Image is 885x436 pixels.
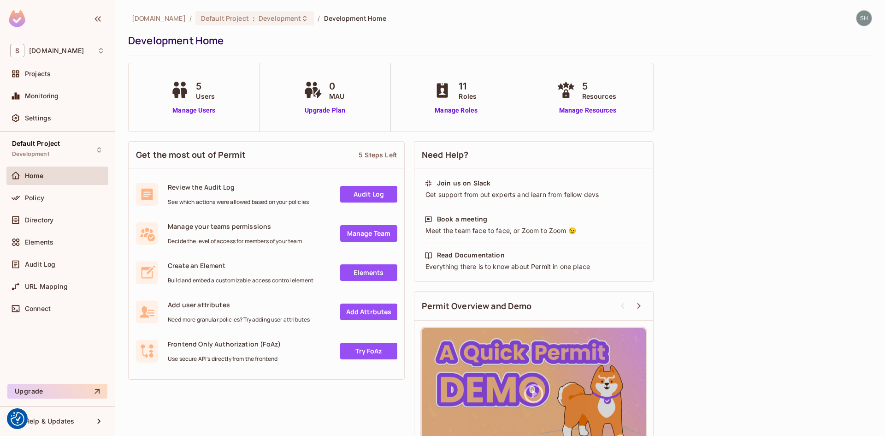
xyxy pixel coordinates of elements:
[12,140,60,147] span: Default Project
[25,418,74,425] span: Help & Updates
[340,186,397,203] a: Audit Log
[329,79,344,93] span: 0
[555,106,621,115] a: Manage Resources
[196,79,215,93] span: 5
[11,412,24,426] img: Revisit consent button
[425,190,643,199] div: Get support from out experts and learn from fellow devs
[25,172,44,179] span: Home
[437,215,487,224] div: Book a meeting
[301,106,349,115] a: Upgrade Plan
[10,44,24,57] span: S
[359,150,397,159] div: 5 Steps Left
[25,194,44,202] span: Policy
[168,316,310,323] span: Need more granular policies? Try adding user attributes
[459,79,477,93] span: 11
[582,91,616,101] span: Resources
[340,304,397,320] a: Add Attrbutes
[7,384,107,399] button: Upgrade
[425,262,643,271] div: Everything there is to know about Permit in one place
[168,183,309,191] span: Review the Audit Log
[29,47,84,54] span: Workspace: sea.live
[168,198,309,206] span: See which actions were allowed based on your policies
[25,305,51,312] span: Connect
[168,355,281,363] span: Use secure API's directly from the frontend
[25,239,53,246] span: Elements
[340,225,397,242] a: Manage Team
[196,91,215,101] span: Users
[459,91,477,101] span: Roles
[168,222,302,231] span: Manage your teams permissions
[329,91,344,101] span: MAU
[168,300,310,309] span: Add user attributes
[252,15,255,22] span: :
[168,261,313,270] span: Create an Element
[324,14,386,23] span: Development Home
[437,179,490,188] div: Join us on Slack
[168,340,281,348] span: Frontend Only Authorization (FoAz)
[422,149,469,161] span: Need Help?
[168,106,219,115] a: Manage Users
[340,264,397,281] a: Elements
[12,150,49,158] span: Development
[25,70,51,78] span: Projects
[201,14,249,23] span: Default Project
[582,79,616,93] span: 5
[25,283,68,290] span: URL Mapping
[425,226,643,235] div: Meet the team face to face, or Zoom to Zoom 😉
[318,14,320,23] li: /
[25,216,53,224] span: Directory
[25,114,51,122] span: Settings
[25,92,59,100] span: Monitoring
[136,149,246,161] span: Get the most out of Permit
[437,251,505,260] div: Read Documentation
[168,277,313,284] span: Build and embed a customizable access control element
[25,261,55,268] span: Audit Log
[168,238,302,245] span: Decide the level of access for members of your team
[431,106,481,115] a: Manage Roles
[11,412,24,426] button: Consent Preferences
[340,343,397,359] a: Try FoAz
[259,14,301,23] span: Development
[189,14,192,23] li: /
[132,14,186,23] span: the active workspace
[856,11,872,26] img: shyamalan.chemmery@testshipping.com
[422,300,532,312] span: Permit Overview and Demo
[9,10,25,27] img: SReyMgAAAABJRU5ErkJggg==
[128,34,867,48] div: Development Home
